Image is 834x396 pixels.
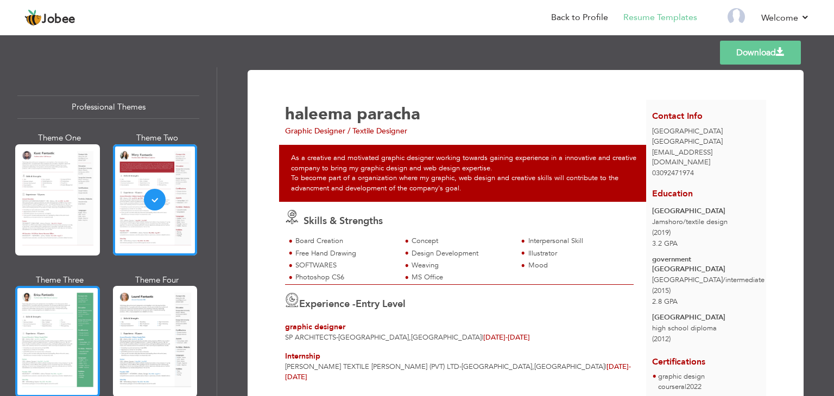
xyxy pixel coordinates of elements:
span: [GEOGRAPHIC_DATA] [462,362,532,372]
span: 2.8 GPA [652,297,678,306]
p: coursera 2022 [658,382,705,393]
div: [GEOGRAPHIC_DATA] [652,312,760,323]
span: | [685,382,686,392]
span: - [629,362,631,372]
div: Design Development [412,248,511,259]
div: Concept [412,236,511,246]
div: As a creative and motivated graphic designer working towards gaining experience in a innovative a... [279,145,652,201]
div: Weaving [412,260,511,271]
span: [GEOGRAPHIC_DATA] intermediate [652,275,764,285]
span: [GEOGRAPHIC_DATA] [338,333,409,342]
span: paracha [357,103,420,125]
div: government [GEOGRAPHIC_DATA] [652,254,760,274]
label: Entry Level [356,297,406,311]
span: | [482,333,483,342]
span: - [336,333,338,342]
div: MS Office [412,272,511,283]
span: [EMAIL_ADDRESS][DOMAIN_NAME] [652,148,712,168]
span: haleema [285,103,352,125]
div: Theme One [17,132,102,144]
span: [DATE] [483,333,530,342]
span: [GEOGRAPHIC_DATA] [652,137,723,146]
span: [GEOGRAPHIC_DATA] [534,362,605,372]
span: , [409,333,411,342]
span: [DATE] [483,333,508,342]
span: [GEOGRAPHIC_DATA] [411,333,482,342]
span: (2012) [652,334,671,344]
div: Photoshop CS6 [295,272,395,283]
div: Interpersonal Skill [528,236,628,246]
div: Theme Three [17,274,102,286]
div: [GEOGRAPHIC_DATA] [652,206,760,216]
a: Resume Templates [623,11,697,24]
span: (2019) [652,228,671,238]
span: Jobee [42,14,75,25]
a: Jobee [24,9,75,27]
span: graphic design [658,372,705,381]
span: [DATE] [285,362,631,382]
div: SOFTWARES [295,260,395,271]
span: 3.2 GPA [652,239,678,248]
div: Theme Two [115,132,200,144]
span: 03092471974 [652,168,694,178]
span: graphic designer [285,322,345,332]
span: Experience - [299,297,356,311]
div: Professional Themes [17,95,199,119]
img: jobee.io [24,9,42,27]
span: Graphic Designer / Textile Designer [285,126,407,136]
span: SP ARCHITECTS [285,333,336,342]
a: Welcome [761,11,810,24]
span: Education [652,188,693,200]
span: , [532,362,534,372]
a: Download [720,41,801,65]
img: Profile Img [728,8,745,25]
span: Internship [285,351,320,361]
span: | [605,362,606,372]
span: [GEOGRAPHIC_DATA] [652,126,723,136]
span: / [683,217,686,227]
div: Board Creation [295,236,395,246]
span: Contact Info [652,110,703,122]
span: [PERSON_NAME] Textile [PERSON_NAME] (Pvt) Ltd [285,362,459,372]
span: Certifications [652,348,705,368]
div: Mood [528,260,628,271]
span: [DATE] [606,362,631,372]
div: Free Hand Drawing [295,248,395,259]
span: high school diploma [652,323,717,333]
div: Illustrator [528,248,628,259]
span: (2015) [652,286,671,296]
a: Back to Profile [551,11,608,24]
span: Skills & Strengths [304,214,383,228]
span: - [506,333,508,342]
span: / [723,275,725,285]
span: Jamshoro textile design [652,217,728,227]
span: - [459,362,462,372]
div: Theme Four [115,274,200,286]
